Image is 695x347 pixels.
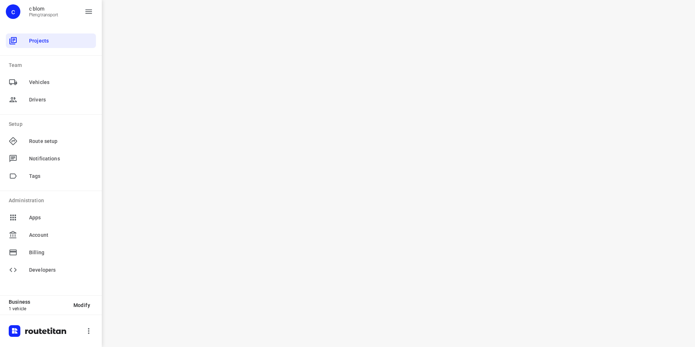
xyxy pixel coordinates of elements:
div: Projects [6,33,96,48]
div: c [6,4,20,19]
div: Apps [6,210,96,225]
span: Account [29,231,93,239]
span: Vehicles [29,79,93,86]
div: Route setup [6,134,96,148]
div: Vehicles [6,75,96,89]
span: Billing [29,249,93,256]
span: Notifications [29,155,93,163]
p: Business [9,299,68,305]
div: Billing [6,245,96,260]
p: 1 vehicle [9,306,68,311]
p: Team [9,61,96,69]
span: Modify [73,302,90,308]
div: Developers [6,263,96,277]
p: Plengtransport [29,12,59,17]
span: Tags [29,172,93,180]
span: Developers [29,266,93,274]
p: Setup [9,120,96,128]
button: Modify [68,299,96,312]
span: Projects [29,37,93,45]
div: Drivers [6,92,96,107]
div: Account [6,228,96,242]
div: Notifications [6,151,96,166]
span: Drivers [29,96,93,104]
span: Apps [29,214,93,222]
div: Tags [6,169,96,183]
span: Route setup [29,137,93,145]
p: c blom [29,6,59,12]
p: Administration [9,197,96,204]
